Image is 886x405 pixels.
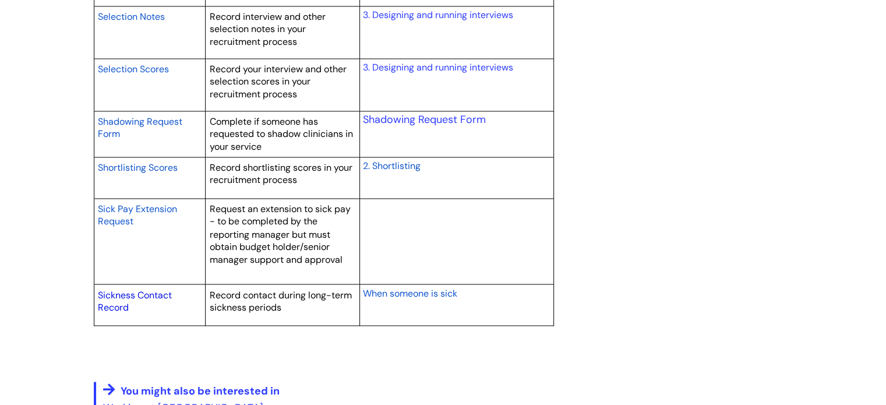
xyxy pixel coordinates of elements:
[210,161,352,186] span: Record shortlisting scores in your recruitment process
[210,63,347,100] span: Record your interview and other selection scores in your recruitment process
[98,288,172,314] a: Sickness Contact Record
[121,383,280,397] span: You might also be interested in
[98,202,177,228] a: Sick Pay Extension Request
[98,63,169,75] span: Selection Scores
[98,160,178,174] a: Shortlisting Scores
[98,62,169,76] a: Selection Scores
[98,161,178,174] span: Shortlisting Scores
[98,203,177,228] span: Sick Pay Extension Request
[98,115,182,140] span: Shadowing Request Form
[362,160,420,172] span: 2. Shortlisting
[98,114,182,141] a: Shadowing Request Form
[362,287,457,299] span: When someone is sick
[210,10,326,48] span: Record interview and other selection notes in your recruitment process
[210,115,353,153] span: Complete if someone has requested to shadow clinicians in your service
[362,61,513,73] a: 3. Designing and running interviews
[210,288,352,314] span: Record contact during long-term sickness periods
[362,159,420,172] a: 2. Shortlisting
[98,9,165,23] a: Selection Notes
[362,286,457,300] a: When someone is sick
[362,9,513,21] a: 3. Designing and running interviews
[210,203,351,265] span: Request an extension to sick pay - to be completed by the reporting manager but must obtain budge...
[98,10,165,23] span: Selection Notes
[362,112,485,126] a: Shadowing Request Form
